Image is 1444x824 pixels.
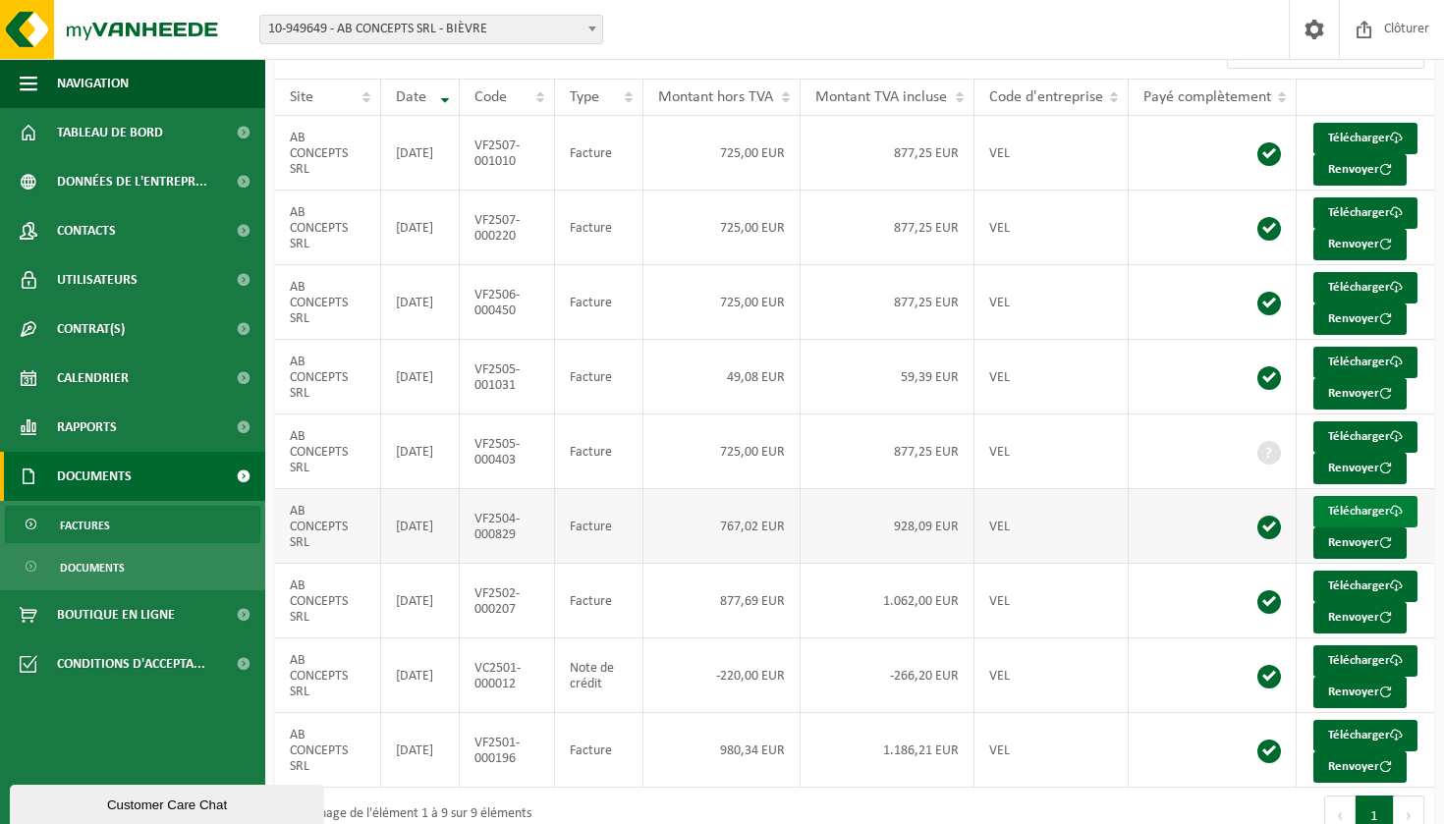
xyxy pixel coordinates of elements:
td: 725,00 EUR [643,265,801,340]
td: VF2505-001031 [460,340,555,414]
td: VF2506-000450 [460,265,555,340]
td: 928,09 EUR [801,489,973,564]
td: 59,39 EUR [801,340,973,414]
td: [DATE] [381,564,460,638]
td: 980,34 EUR [643,713,801,788]
button: Renvoyer [1313,154,1407,186]
td: AB CONCEPTS SRL [275,638,381,713]
span: Montant hors TVA [658,89,773,105]
td: VEL [974,116,1129,191]
td: [DATE] [381,414,460,489]
span: Contacts [57,206,116,255]
a: Télécharger [1313,421,1417,453]
td: VEL [974,265,1129,340]
span: Payé complètement [1143,89,1271,105]
td: VEL [974,564,1129,638]
td: VEL [974,340,1129,414]
td: 725,00 EUR [643,191,801,265]
a: Documents [5,548,260,585]
td: VEL [974,638,1129,713]
td: [DATE] [381,116,460,191]
td: [DATE] [381,340,460,414]
span: Documents [60,549,125,586]
td: VEL [974,414,1129,489]
button: Renvoyer [1313,303,1407,335]
td: VF2501-000196 [460,713,555,788]
td: AB CONCEPTS SRL [275,489,381,564]
td: 877,69 EUR [643,564,801,638]
a: Télécharger [1313,571,1417,602]
a: Télécharger [1313,645,1417,677]
span: Calendrier [57,354,129,403]
a: Télécharger [1313,720,1417,751]
td: VC2501-000012 [460,638,555,713]
td: [DATE] [381,265,460,340]
td: 877,25 EUR [801,265,973,340]
td: [DATE] [381,638,460,713]
td: Facture [555,340,644,414]
td: AB CONCEPTS SRL [275,340,381,414]
span: Conditions d'accepta... [57,639,205,688]
a: Télécharger [1313,272,1417,303]
a: Télécharger [1313,347,1417,378]
span: Boutique en ligne [57,590,175,639]
a: Télécharger [1313,123,1417,154]
td: Facture [555,116,644,191]
td: 725,00 EUR [643,414,801,489]
span: Date [396,89,426,105]
td: VF2504-000829 [460,489,555,564]
span: 10-949649 - AB CONCEPTS SRL - BIÈVRE [260,16,602,43]
span: Factures [60,507,110,544]
button: Renvoyer [1313,378,1407,410]
td: Facture [555,489,644,564]
td: [DATE] [381,489,460,564]
td: VF2507-001010 [460,116,555,191]
button: Renvoyer [1313,527,1407,559]
td: 877,25 EUR [801,116,973,191]
td: Facture [555,713,644,788]
label: Rechercher: [1139,47,1217,63]
td: 1.186,21 EUR [801,713,973,788]
td: AB CONCEPTS SRL [275,564,381,638]
td: VEL [974,713,1129,788]
td: VF2507-000220 [460,191,555,265]
td: Facture [555,564,644,638]
td: [DATE] [381,191,460,265]
td: 877,25 EUR [801,191,973,265]
span: Documents [57,452,132,501]
td: 49,08 EUR [643,340,801,414]
span: Données de l'entrepr... [57,157,207,206]
td: VF2505-000403 [460,414,555,489]
td: AB CONCEPTS SRL [275,713,381,788]
button: Renvoyer [1313,229,1407,260]
td: AB CONCEPTS SRL [275,116,381,191]
td: -220,00 EUR [643,638,801,713]
a: Télécharger [1313,496,1417,527]
td: Facture [555,265,644,340]
button: Renvoyer [1313,602,1407,633]
iframe: chat widget [10,781,328,824]
td: -266,20 EUR [801,638,973,713]
td: 767,02 EUR [643,489,801,564]
button: Renvoyer [1313,751,1407,783]
td: Note de crédit [555,638,644,713]
td: VEL [974,191,1129,265]
span: Tableau de bord [57,108,163,157]
td: 1.062,00 EUR [801,564,973,638]
td: VEL [974,489,1129,564]
span: Rapports [57,403,117,452]
td: 725,00 EUR [643,116,801,191]
td: AB CONCEPTS SRL [275,414,381,489]
span: Code d'entreprise [989,89,1103,105]
td: Facture [555,414,644,489]
span: Utilisateurs [57,255,138,304]
button: Renvoyer [1313,453,1407,484]
span: Contrat(s) [57,304,125,354]
span: Code [474,89,507,105]
button: Renvoyer [1313,677,1407,708]
td: [DATE] [381,713,460,788]
td: VF2502-000207 [460,564,555,638]
a: Télécharger [1313,197,1417,229]
td: AB CONCEPTS SRL [275,265,381,340]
